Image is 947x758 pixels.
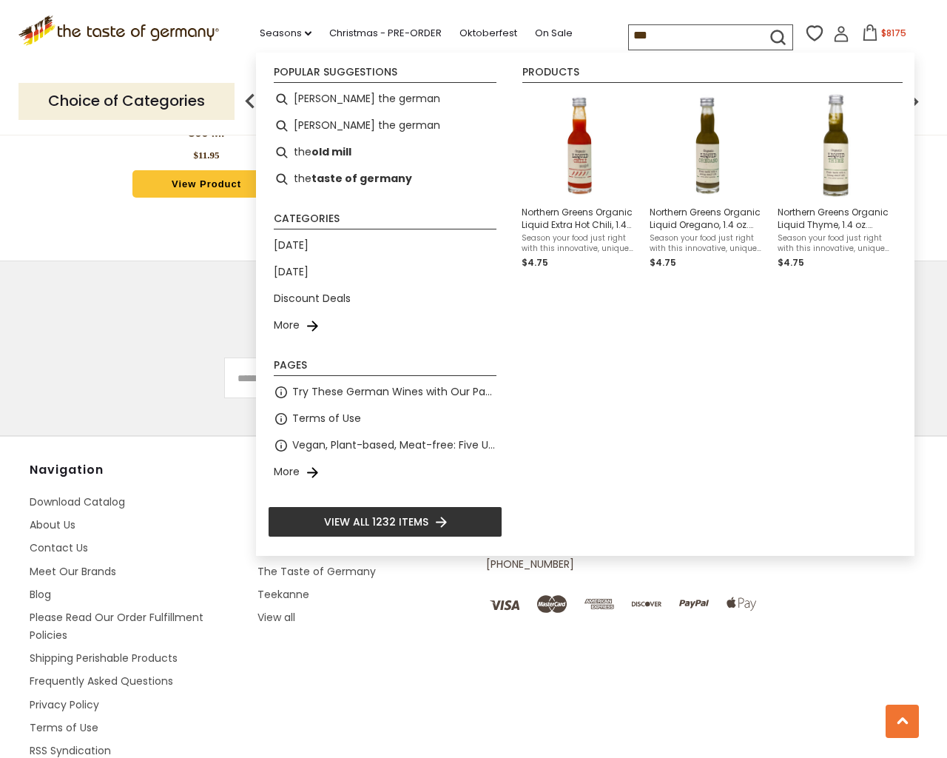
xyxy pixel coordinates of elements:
li: Try These German Wines with Our Pastry or Charcuterie [268,379,502,406]
li: Discount Deals [268,286,502,312]
img: previous arrow [235,87,265,116]
span: $8175 [881,27,906,39]
span: $4.75 [522,256,548,269]
a: On Sale [535,25,573,41]
a: Privacy Policy [30,697,99,712]
a: Shipping Perishable Products [30,651,178,665]
li: Northern Greens Organic Liquid Extra Hot Chili, 1.4 oz. (40ml) [516,86,644,276]
li: the taste of germany [268,166,502,192]
span: Northern Greens Organic Liquid Thyme, 1.4 oz. (40ml) [778,206,894,231]
a: Discount Deals [274,290,351,307]
a: Please Read Our Order Fulfillment Policies [30,610,203,642]
h4: Navigation [30,463,243,477]
a: Seasons [260,25,311,41]
a: Blog [30,587,51,602]
a: Oktoberfest [459,25,517,41]
li: hermann the german [268,86,502,113]
div: Instant Search Results [256,53,914,556]
b: old mill [311,144,351,161]
img: Northern Greens Organic Liquid Oregano Bottle [654,92,761,199]
li: Categories [274,213,496,229]
span: Season your food just right with this innovative, unique liquid oregano herb, in a 40ml bottle. F... [650,233,766,254]
li: Pages [274,360,496,376]
a: View Product [132,170,280,198]
b: taste of germany [311,170,412,187]
span: Season your food just right with this innovative, unique liquid extra hot chili spice, in a 40ml ... [522,233,638,254]
li: Popular suggestions [274,67,496,83]
li: Northern Greens Organic Liquid Thyme, 1.4 oz. (40ml) [772,86,900,276]
li: Products [522,67,903,83]
a: The Taste of Germany [257,564,376,579]
span: Northern Greens Organic Liquid Oregano, 1.4 oz. (40ml) [650,206,766,231]
a: Christmas - PRE-ORDER [329,25,442,41]
li: Vegan, Plant-based, Meat-free: Five Up and Coming Brands [268,432,502,459]
a: Vegan, Plant-based, Meat-free: Five Up and Coming Brands [292,437,496,454]
button: $8175 [852,24,915,47]
h3: Subscribe to our newsletter! [224,298,723,328]
a: Download Catalog [30,494,125,509]
li: More [268,459,502,486]
a: View all [257,610,295,625]
span: View all 1232 items [324,514,428,530]
li: herman the german [268,113,502,139]
li: [DATE] [268,259,502,286]
a: [DATE] [274,264,309,281]
a: Terms of Use [30,720,98,735]
p: Choice of Categories [18,83,235,119]
li: Terms of Use [268,406,502,432]
a: Contact Us [30,540,88,555]
a: Meet Our Brands [30,564,116,579]
a: Try These German Wines with Our Pastry or Charcuterie [292,383,496,400]
a: Northern Greens Organic Liquid Thyme BottleNorthern Greens Organic Liquid Thyme, 1.4 oz. (40ml)Se... [778,92,894,270]
p: [PHONE_NUMBER] [486,556,655,573]
span: Season your food just right with this innovative, unique liquid thyme herb, in a 40ml bottle. Fre... [778,233,894,254]
span: $4.75 [650,256,676,269]
a: Frequently Asked Questions [30,674,173,688]
li: the old mill [268,139,502,166]
div: $11.95 [194,148,220,163]
a: Teekanne [257,587,309,602]
a: Terms of Use [292,410,361,427]
a: Northern Greens Organic Liquid Chili Bottle Extremely HotNorthern Greens Organic Liquid Extra Hot... [522,92,638,270]
a: [DATE] [274,237,309,254]
a: About Us [30,517,75,532]
span: $4.75 [778,256,804,269]
li: More [268,312,502,339]
img: Northern Greens Organic Liquid Thyme Bottle [782,92,889,199]
a: Northern Greens Organic Liquid Oregano BottleNorthern Greens Organic Liquid Oregano, 1.4 oz. (40m... [650,92,766,270]
span: Northern Greens Organic Liquid Extra Hot Chili, 1.4 oz. (40ml) [522,206,638,231]
li: View all 1232 items [268,506,502,537]
li: [DATE] [268,232,502,259]
a: RSS Syndication [30,743,111,758]
img: Northern Greens Organic Liquid Chili Bottle Extremely Hot [526,92,633,199]
li: Northern Greens Organic Liquid Oregano, 1.4 oz. (40ml) [644,86,772,276]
